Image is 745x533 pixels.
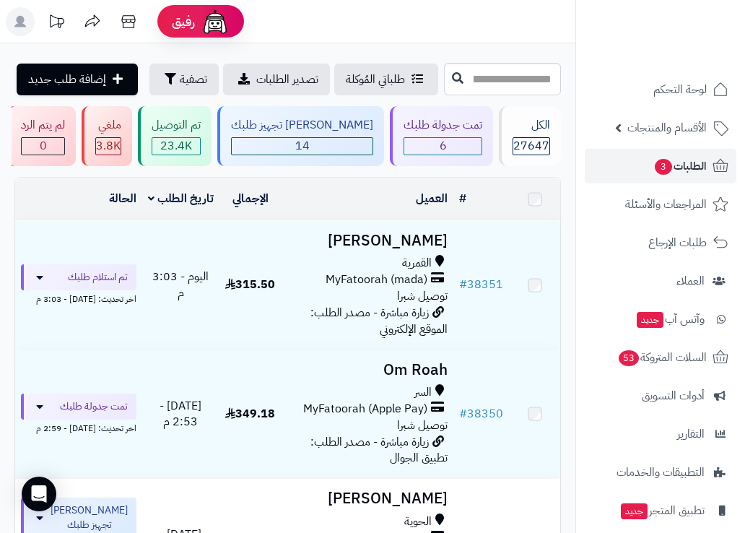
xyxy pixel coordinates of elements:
a: تحديثات المنصة [38,7,74,40]
span: طلباتي المُوكلة [346,71,405,88]
span: 0 [22,138,64,155]
div: تمت جدولة طلبك [404,117,482,134]
span: السلات المتروكة [617,347,707,368]
span: [PERSON_NAME] تجهيز طلبك [51,503,128,532]
span: الحوية [404,513,432,530]
span: أدوات التسويق [642,386,705,406]
span: توصيل شبرا [397,287,448,305]
span: اليوم - 3:03 م [152,268,209,302]
span: تصدير الطلبات [256,71,318,88]
a: تطبيق المتجرجديد [585,493,736,528]
span: وآتس آب [635,309,705,329]
div: 23404 [152,138,200,155]
span: 349.18 [225,405,275,422]
div: الكل [513,117,550,134]
a: # [459,190,466,207]
a: تم التوصيل 23.4K [135,106,214,166]
img: logo-2.png [647,40,731,71]
a: الحالة [109,190,136,207]
span: تم استلام طلبك [68,270,128,285]
span: 14 [232,138,372,155]
span: العملاء [676,271,705,291]
div: Open Intercom Messenger [22,477,56,511]
a: طلباتي المُوكلة [334,64,438,95]
div: اخر تحديث: [DATE] - 2:59 م [21,420,136,435]
div: لم يتم الرد [21,117,65,134]
span: 53 [619,350,639,366]
h3: [PERSON_NAME] [287,490,448,507]
div: تم التوصيل [152,117,201,134]
span: لوحة التحكم [653,79,707,100]
span: 6 [404,138,482,155]
a: طلبات الإرجاع [585,225,736,260]
span: تمت جدولة طلبك [60,399,128,414]
a: وآتس آبجديد [585,302,736,337]
a: العملاء [585,264,736,298]
a: [PERSON_NAME] تجهيز طلبك 14 [214,106,387,166]
span: 3.8K [96,138,121,155]
a: الإجمالي [232,190,269,207]
div: ملغي [95,117,121,134]
span: الأقسام والمنتجات [627,118,707,138]
a: السلات المتروكة53 [585,340,736,375]
a: ملغي 3.8K [79,106,135,166]
a: #38350 [459,405,503,422]
span: الطلبات [653,156,707,176]
span: 315.50 [225,276,275,293]
span: تطبيق المتجر [619,500,705,521]
span: جديد [621,503,648,519]
a: الكل27647 [496,106,564,166]
span: القمرية [402,255,432,272]
span: 3 [655,159,672,175]
span: تصفية [180,71,207,88]
a: تصدير الطلبات [223,64,330,95]
span: إضافة طلب جديد [28,71,106,88]
span: زيارة مباشرة - مصدر الطلب: تطبيق الجوال [310,433,448,467]
div: 3835 [96,138,121,155]
a: أدوات التسويق [585,378,736,413]
span: زيارة مباشرة - مصدر الطلب: الموقع الإلكتروني [310,304,448,338]
span: رفيق [172,13,195,30]
div: اخر تحديث: [DATE] - 3:03 م [21,290,136,305]
span: توصيل شبرا [397,417,448,434]
a: تمت جدولة طلبك 6 [387,106,496,166]
h3: [PERSON_NAME] [287,233,448,249]
a: #38351 [459,276,503,293]
span: 27647 [513,138,549,155]
a: التطبيقات والخدمات [585,455,736,490]
a: العميل [416,190,448,207]
a: التقارير [585,417,736,451]
span: جديد [637,312,663,328]
span: التقارير [677,424,705,444]
h3: Om Roah [287,362,448,378]
span: السر [414,384,432,401]
span: التطبيقات والخدمات [617,462,705,482]
span: [DATE] - 2:53 م [160,397,201,431]
a: لوحة التحكم [585,72,736,107]
button: تصفية [149,64,219,95]
span: # [459,405,467,422]
img: ai-face.png [201,7,230,36]
span: MyFatoorah (Apple Pay) [303,401,427,417]
div: [PERSON_NAME] تجهيز طلبك [231,117,373,134]
a: لم يتم الرد 0 [4,106,79,166]
span: طلبات الإرجاع [648,233,707,253]
a: إضافة طلب جديد [17,64,138,95]
a: تاريخ الطلب [148,190,214,207]
span: MyFatoorah (mada) [326,272,427,288]
span: # [459,276,467,293]
span: المراجعات والأسئلة [625,194,707,214]
a: المراجعات والأسئلة [585,187,736,222]
span: 23.4K [152,138,200,155]
a: الطلبات3 [585,149,736,183]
